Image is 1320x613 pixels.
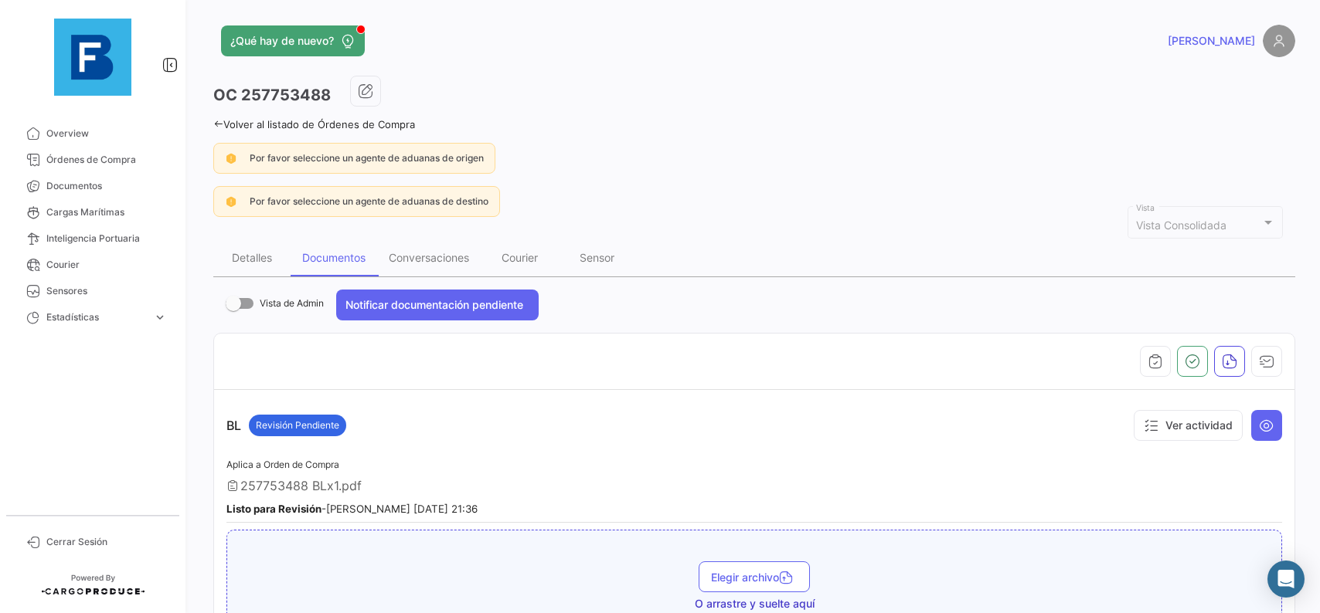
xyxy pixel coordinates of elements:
[230,33,334,49] span: ¿Qué hay de nuevo?
[250,152,484,164] span: Por favor seleccione un agente de aduanas de origen
[1136,218,1226,232] mat-select-trigger: Vista Consolidada
[213,84,331,106] h3: OC 257753488
[256,418,339,432] span: Revisión Pendiente
[226,459,339,470] span: Aplica a Orden de Compra
[699,561,810,592] button: Elegir archivo
[302,251,366,264] div: Documentos
[695,596,815,611] span: O arrastre y suelte aquí
[46,153,167,167] span: Órdenes de Compra
[12,252,173,278] a: Courier
[240,478,362,493] span: 257753488 BLx1.pdf
[12,147,173,173] a: Órdenes de Compra
[232,251,272,264] div: Detalles
[54,19,131,96] img: 12429640-9da8-4fa2-92c4-ea5716e443d2.jpg
[1263,25,1295,57] img: placeholder-user.png
[580,251,614,264] div: Sensor
[12,278,173,304] a: Sensores
[226,503,478,515] small: - [PERSON_NAME] [DATE] 21:36
[1267,561,1305,598] div: Abrir Intercom Messenger
[502,251,538,264] div: Courier
[226,503,321,515] b: Listo para Revisión
[12,225,173,252] a: Inteligencia Portuaria
[46,179,167,193] span: Documentos
[260,294,324,313] span: Vista de Admin
[46,535,167,549] span: Cerrar Sesión
[226,415,346,436] p: BL
[46,127,167,141] span: Overview
[221,25,365,56] button: ¿Qué hay de nuevo?
[12,120,173,147] a: Overview
[46,310,147,324] span: Estadísticas
[711,571,798,584] span: Elegir archivo
[389,251,469,264] div: Conversaciones
[1134,410,1243,441] button: Ver actividad
[12,173,173,199] a: Documentos
[336,290,539,320] button: Notificar documentación pendiente
[46,258,167,272] span: Courier
[46,205,167,219] span: Cargas Marítimas
[46,284,167,298] span: Sensores
[1168,33,1255,49] span: [PERSON_NAME]
[153,310,167,324] span: expand_more
[46,232,167,246] span: Inteligencia Portuaria
[12,199,173,225] a: Cargas Marítimas
[250,195,488,207] span: Por favor seleccione un agente de aduanas de destino
[213,118,415,130] a: Volver al listado de Órdenes de Compra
